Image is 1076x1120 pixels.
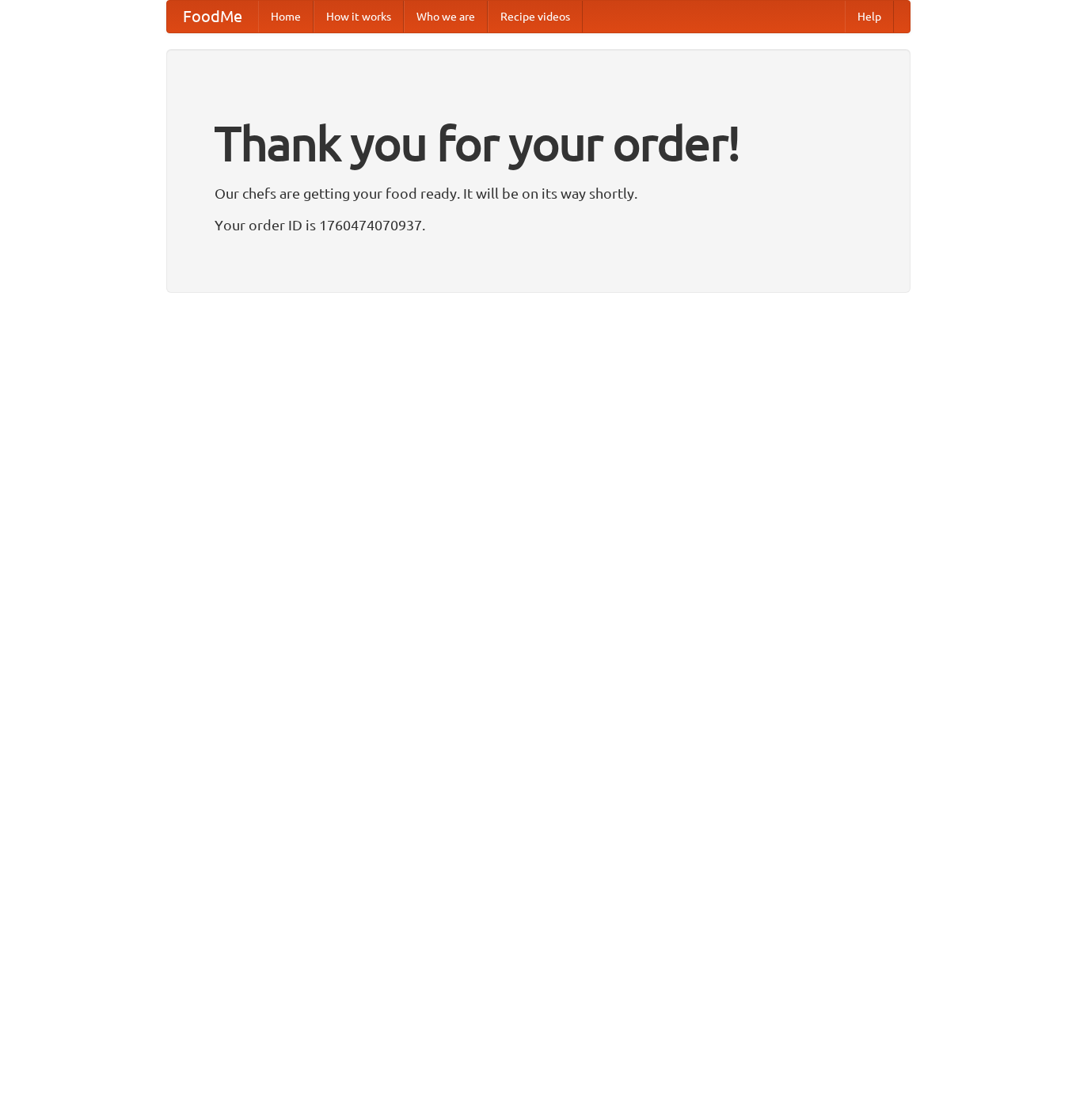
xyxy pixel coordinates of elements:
a: FoodMe [167,1,258,32]
p: Your order ID is 1760474070937. [215,213,862,237]
p: Our chefs are getting your food ready. It will be on its way shortly. [215,181,862,205]
a: Who we are [404,1,488,32]
a: Recipe videos [488,1,583,32]
h1: Thank you for your order! [215,105,862,181]
a: Home [258,1,314,32]
a: Help [845,1,894,32]
a: How it works [314,1,404,32]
